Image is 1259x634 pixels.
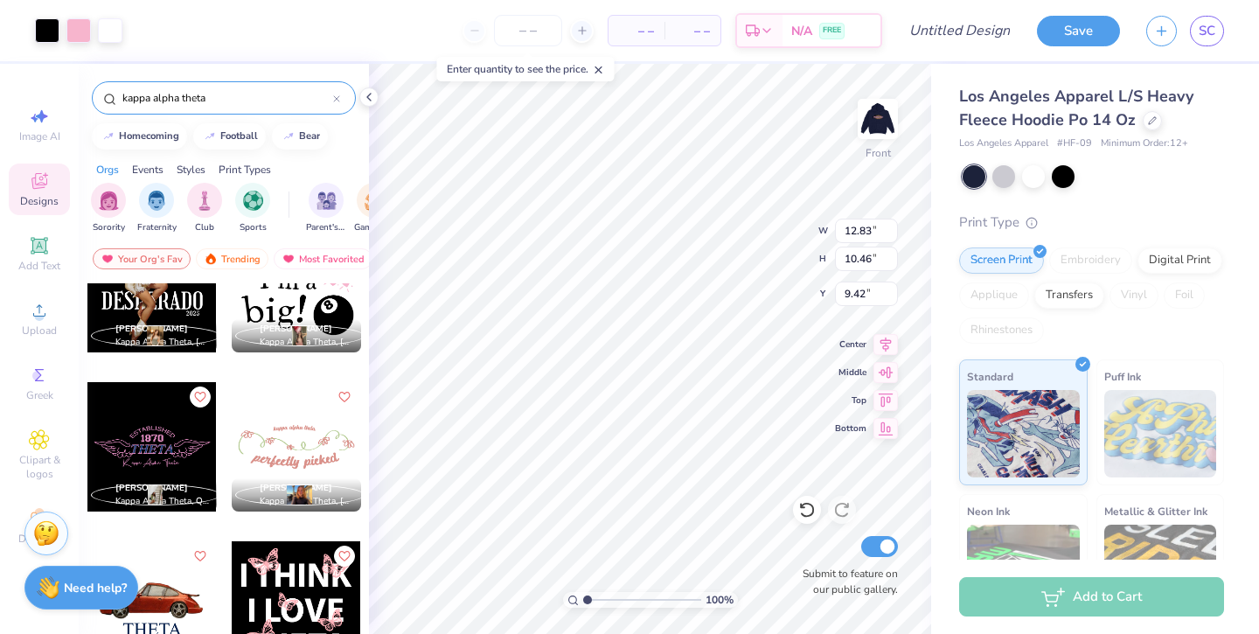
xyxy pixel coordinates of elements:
[20,194,59,208] span: Designs
[1034,282,1104,309] div: Transfers
[260,323,332,335] span: [PERSON_NAME]
[895,13,1024,48] input: Untitled Design
[793,566,898,597] label: Submit to feature on our public gallery.
[959,136,1048,151] span: Los Angeles Apparel
[835,366,866,379] span: Middle
[115,482,188,494] span: [PERSON_NAME]
[272,123,328,150] button: bear
[119,131,179,141] div: homecoming
[137,183,177,234] div: filter for Fraternity
[959,282,1029,309] div: Applique
[93,221,125,234] span: Sorority
[1049,247,1132,274] div: Embroidery
[835,422,866,435] span: Bottom
[193,123,266,150] button: football
[619,22,654,40] span: – –
[282,131,296,142] img: trend_line.gif
[1104,367,1141,386] span: Puff Ink
[195,221,214,234] span: Club
[1104,502,1207,520] span: Metallic & Glitter Ink
[101,131,115,142] img: trend_line.gif
[316,191,337,211] img: Parent's Weekend Image
[1137,247,1222,274] div: Digital Print
[1109,282,1158,309] div: Vinyl
[260,495,354,508] span: Kappa Alpha Theta, [GEOGRAPHIC_DATA]
[1104,525,1217,612] img: Metallic & Glitter Ink
[675,22,710,40] span: – –
[91,183,126,234] div: filter for Sorority
[22,324,57,338] span: Upload
[93,248,191,269] div: Your Org's Fav
[187,183,222,234] div: filter for Club
[96,162,119,178] div: Orgs
[306,221,346,234] span: Parent's Weekend
[137,183,177,234] button: filter button
[99,191,119,211] img: Sorority Image
[190,387,211,408] button: Like
[959,212,1224,233] div: Print Type
[354,221,394,234] span: Game Day
[334,546,355,567] button: Like
[306,183,346,234] div: filter for Parent's Weekend
[967,367,1013,386] span: Standard
[835,338,866,351] span: Center
[177,162,205,178] div: Styles
[115,495,210,508] span: Kappa Alpha Theta, Quinnipiac University
[274,248,372,269] div: Most Favorited
[187,183,222,234] button: filter button
[866,145,891,161] div: Front
[967,502,1010,520] span: Neon Ink
[235,183,270,234] div: filter for Sports
[1057,136,1092,151] span: # HF-09
[240,221,267,234] span: Sports
[137,221,177,234] span: Fraternity
[959,86,1193,130] span: Los Angeles Apparel L/S Heavy Fleece Hoodie Po 14 Oz
[260,482,332,494] span: [PERSON_NAME]
[334,387,355,408] button: Like
[299,131,320,141] div: bear
[243,191,263,211] img: Sports Image
[791,22,812,40] span: N/A
[494,15,562,46] input: – –
[203,131,217,142] img: trend_line.gif
[18,259,60,273] span: Add Text
[1199,21,1215,41] span: SC
[1190,16,1224,46] a: SC
[1037,16,1120,46] button: Save
[959,317,1044,344] div: Rhinestones
[306,183,346,234] button: filter button
[132,162,163,178] div: Events
[195,191,214,211] img: Club Image
[282,253,296,265] img: most_fav.gif
[64,580,127,596] strong: Need help?
[1101,136,1188,151] span: Minimum Order: 12 +
[26,388,53,402] span: Greek
[92,123,187,150] button: homecoming
[437,57,615,81] div: Enter quantity to see the price.
[219,162,271,178] div: Print Types
[190,546,211,567] button: Like
[19,129,60,143] span: Image AI
[967,390,1080,477] img: Standard
[220,131,258,141] div: football
[115,323,188,335] span: [PERSON_NAME]
[365,191,385,211] img: Game Day Image
[354,183,394,234] div: filter for Game Day
[91,183,126,234] button: filter button
[18,532,60,546] span: Decorate
[706,592,734,608] span: 100 %
[959,247,1044,274] div: Screen Print
[823,24,841,37] span: FREE
[147,191,166,211] img: Fraternity Image
[1104,390,1217,477] img: Puff Ink
[860,101,895,136] img: Front
[835,394,866,407] span: Top
[260,336,354,349] span: Kappa Alpha Theta, [GEOGRAPHIC_DATA][US_STATE]
[121,89,333,107] input: Try "Alpha"
[204,253,218,265] img: trending.gif
[196,248,268,269] div: Trending
[9,453,70,481] span: Clipart & logos
[101,253,115,265] img: most_fav.gif
[967,525,1080,612] img: Neon Ink
[115,336,210,349] span: Kappa Alpha Theta, [US_STATE][GEOGRAPHIC_DATA]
